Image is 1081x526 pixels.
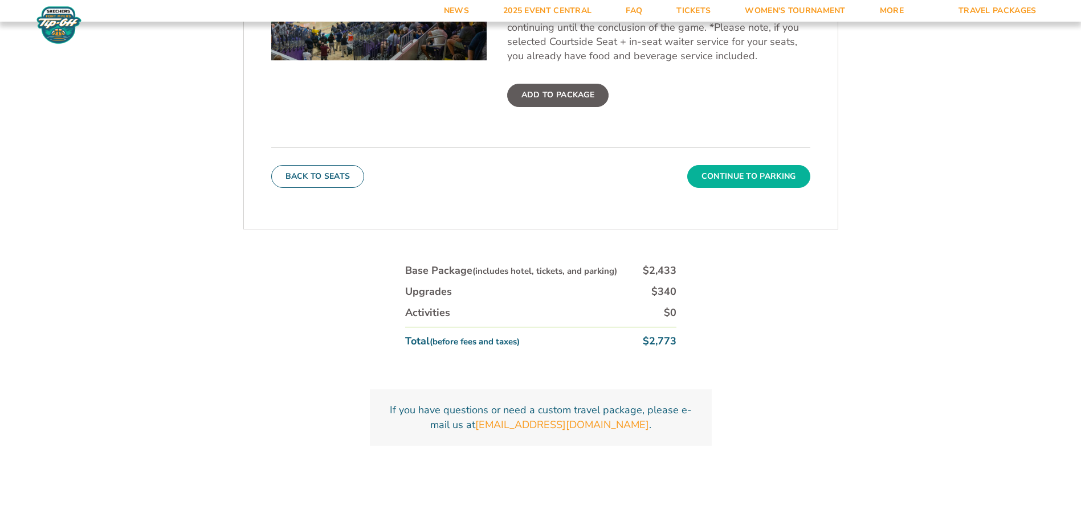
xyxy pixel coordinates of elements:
div: Activities [405,306,450,320]
p: If you have questions or need a custom travel package, please e-mail us at . [384,403,698,432]
label: Add To Package [507,84,609,106]
a: [EMAIL_ADDRESS][DOMAIN_NAME] [475,418,649,432]
div: Total [405,334,520,348]
button: Continue To Parking [687,165,810,188]
small: (before fees and taxes) [430,336,520,347]
button: Back To Seats [271,165,365,188]
div: $0 [664,306,676,320]
div: $340 [651,285,676,299]
div: Upgrades [405,285,452,299]
div: $2,433 [643,264,676,278]
img: Fort Myers Tip-Off [34,6,84,44]
small: (includes hotel, tickets, and parking) [472,265,617,277]
div: Base Package [405,264,617,278]
div: $2,773 [643,334,676,348]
